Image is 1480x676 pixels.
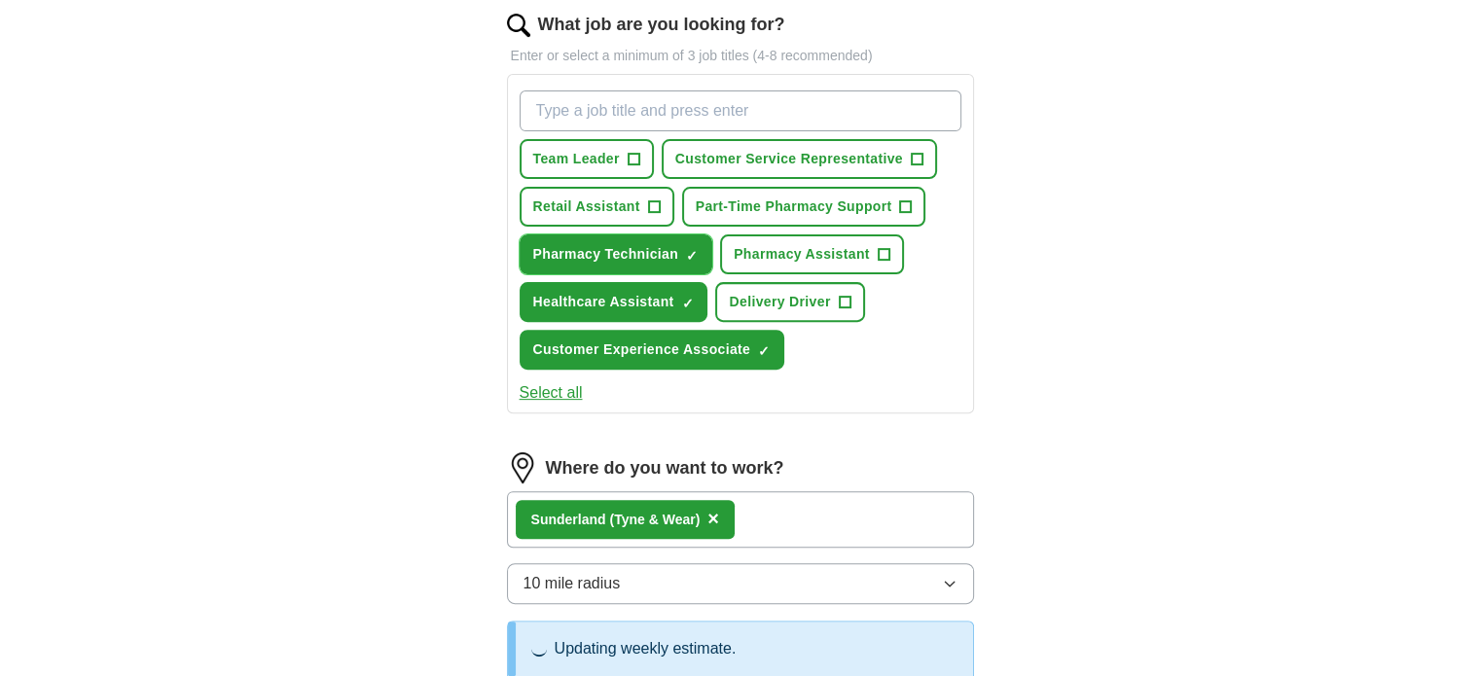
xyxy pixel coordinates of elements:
[696,196,892,217] span: Part-Time Pharmacy Support
[758,343,770,359] span: ✓
[523,572,621,595] span: 10 mile radius
[729,292,830,312] span: Delivery Driver
[707,508,719,529] span: ×
[720,234,904,274] button: Pharmacy Assistant
[520,187,674,227] button: Retail Assistant
[507,14,530,37] img: search.png
[507,46,974,66] p: Enter or select a minimum of 3 job titles (4-8 recommended)
[681,296,693,311] span: ✓
[675,149,903,169] span: Customer Service Representative
[531,512,606,527] strong: Sunderland
[520,282,708,322] button: Healthcare Assistant✓
[520,381,583,405] button: Select all
[533,339,751,360] span: Customer Experience Associate
[507,563,974,604] button: 10 mile radius
[715,282,864,322] button: Delivery Driver
[734,244,870,265] span: Pharmacy Assistant
[555,637,737,660] span: Updating weekly estimate.
[507,452,538,483] img: location.png
[533,196,640,217] span: Retail Assistant
[609,512,700,527] span: (Tyne & Wear)
[520,234,713,274] button: Pharmacy Technician✓
[538,12,785,38] label: What job are you looking for?
[546,455,784,481] label: Where do you want to work?
[520,139,654,179] button: Team Leader
[686,248,698,264] span: ✓
[533,292,674,312] span: Healthcare Assistant
[662,139,937,179] button: Customer Service Representative
[533,149,620,169] span: Team Leader
[533,244,679,265] span: Pharmacy Technician
[682,187,926,227] button: Part-Time Pharmacy Support
[520,90,961,131] input: Type a job title and press enter
[707,505,719,534] button: ×
[520,330,785,370] button: Customer Experience Associate✓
